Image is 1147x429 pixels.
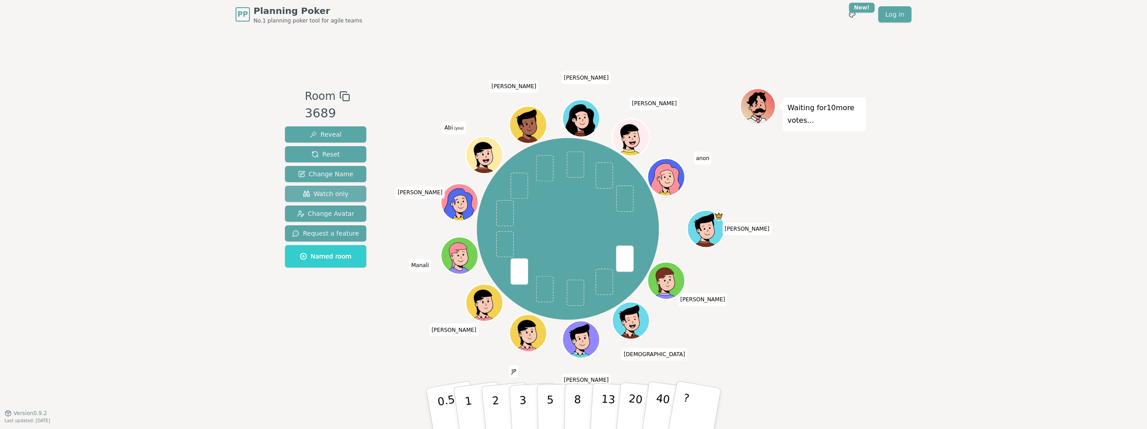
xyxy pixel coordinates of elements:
[253,17,362,24] span: No.1 planning poker tool for agile teams
[292,229,359,238] span: Request a feature
[561,374,611,386] span: Click to change your name
[4,418,50,423] span: Last updated: [DATE]
[305,104,350,123] div: 3689
[236,4,362,24] a: PPPlanning PokerNo.1 planning poker tool for agile teams
[285,245,366,268] button: Named room
[396,186,445,199] span: Click to change your name
[297,209,355,218] span: Change Avatar
[298,170,353,179] span: Change Name
[878,6,911,22] a: Log in
[442,121,466,134] span: Click to change your name
[787,102,861,127] p: Waiting for 10 more votes...
[509,365,519,378] span: Click to change your name
[694,152,711,165] span: Click to change your name
[849,3,875,13] div: New!
[253,4,362,17] span: Planning Poker
[285,146,366,162] button: Reset
[561,71,611,84] span: Click to change your name
[453,126,464,130] span: (you)
[714,211,724,221] span: Dan is the host
[310,130,342,139] span: Reveal
[489,80,539,93] span: Click to change your name
[285,166,366,182] button: Change Name
[285,206,366,222] button: Change Avatar
[678,293,728,306] span: Click to change your name
[285,126,366,143] button: Reveal
[237,9,248,20] span: PP
[622,348,687,361] span: Click to change your name
[285,186,366,202] button: Watch only
[311,150,340,159] span: Reset
[300,252,351,261] span: Named room
[409,259,431,272] span: Click to change your name
[4,410,47,417] button: Version0.9.2
[630,97,679,110] span: Click to change your name
[303,189,349,198] span: Watch only
[285,225,366,241] button: Request a feature
[305,88,335,104] span: Room
[13,410,47,417] span: Version 0.9.2
[844,6,860,22] button: New!
[467,138,502,173] button: Click to change your avatar
[429,324,479,336] span: Click to change your name
[722,223,772,235] span: Click to change your name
